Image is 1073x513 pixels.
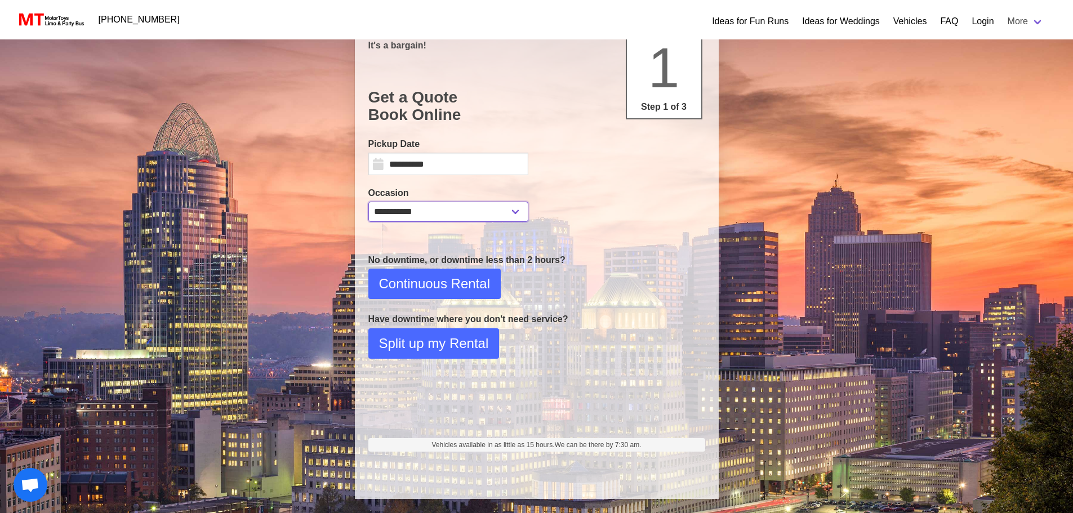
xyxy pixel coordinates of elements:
a: Open chat [14,468,47,502]
a: FAQ [940,15,958,28]
a: Vehicles [893,15,927,28]
p: It's a bargain! [368,40,705,51]
span: 1 [648,36,680,99]
span: Vehicles available in as little as 15 hours. [431,440,641,450]
p: Have downtime where you don't need service? [368,313,705,326]
label: Occasion [368,186,528,200]
a: Ideas for Weddings [802,15,880,28]
img: MotorToys Logo [16,12,85,28]
a: [PHONE_NUMBER] [92,8,186,31]
a: More [1001,10,1050,33]
h1: Get a Quote Book Online [368,88,705,124]
a: Ideas for Fun Runs [712,15,789,28]
button: Split up my Rental [368,328,500,359]
label: Pickup Date [368,137,528,151]
p: No downtime, or downtime less than 2 hours? [368,253,705,267]
button: Continuous Rental [368,269,501,299]
p: Step 1 of 3 [631,100,697,114]
span: Continuous Rental [379,274,490,294]
span: We can be there by 7:30 am. [555,441,642,449]
a: Login [972,15,994,28]
span: Split up my Rental [379,333,489,354]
